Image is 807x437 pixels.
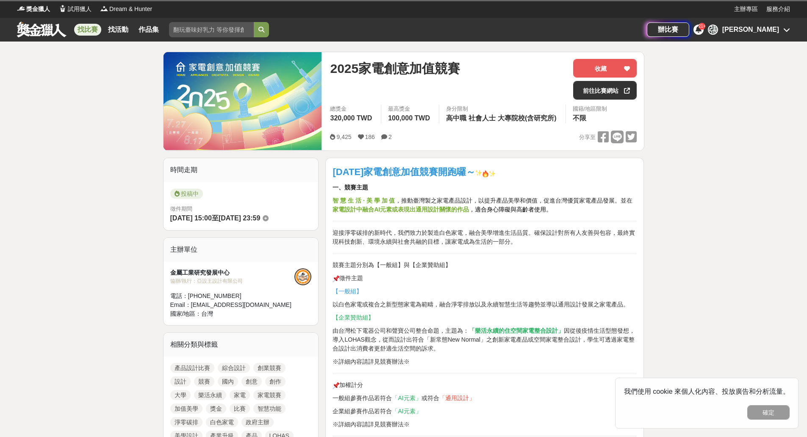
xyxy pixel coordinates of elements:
[333,382,339,389] img: 📌
[135,24,162,36] a: 作品集
[74,24,101,36] a: 找比賽
[100,5,152,14] a: LogoDream & Hunter
[333,407,637,416] p: 企業組參賽作品若符合
[105,24,132,36] a: 找活動
[58,5,92,14] a: Logo試用獵人
[212,214,219,222] span: 至
[170,268,295,277] div: 金屬工業研究發展中心
[333,288,362,295] span: 【一般組】
[330,114,372,122] span: 320,000 TWD
[766,5,790,14] a: 服務介紹
[336,134,351,140] span: 9,425
[170,363,214,373] a: 產品設計比賽
[170,214,212,222] span: [DATE] 15:00
[734,5,758,14] a: 主辦專區
[647,22,689,37] a: 辦比賽
[100,4,108,13] img: Logo
[446,105,559,113] div: 身分限制
[439,395,475,401] span: 「通用設計」
[699,24,706,28] span: 21+
[265,376,286,387] a: 創作
[253,404,286,414] a: 智慧功能
[170,390,191,400] a: 大學
[573,81,637,100] a: 前往比賽網站
[388,105,432,113] span: 最高獎金
[164,52,322,150] img: Cover Image
[17,5,50,14] a: Logo獎金獵人
[469,206,552,213] span: ，適合身心障礙與高齡者使用。
[164,158,319,182] div: 時間走期
[388,114,430,122] span: 100,000 TWD
[218,376,238,387] a: 國內
[230,404,250,414] a: 比賽
[170,404,202,414] a: 加值美學
[230,390,250,400] a: 家電
[708,25,718,35] div: 張
[26,5,50,14] span: 獎金獵人
[170,277,295,285] div: 協辦/執行： 亞設王設計有限公司
[333,357,637,366] p: ※詳細內容請詳見競賽辦法※
[333,394,637,403] p: 一般組參賽作品若符合 或符合
[330,59,460,78] span: 2025家電創意加值競賽
[489,170,496,177] img: ✨
[333,276,339,282] img: 📌
[68,5,92,14] span: 試用獵人
[469,114,496,122] span: 社會人士
[164,238,319,262] div: 主辦單位
[446,114,466,122] span: 高中職
[333,381,637,390] p: 加權計分
[333,300,637,309] p: 以白色家電或複合之新型態家電為範疇，融合淨零排放以及永續智慧生活等趨勢並導以通用設計發展之家電產品。
[392,408,421,415] span: 「AI元素」
[164,333,319,356] div: 相關分類與標籤
[194,390,226,400] a: 樂活永續
[333,261,637,270] p: 競賽主題分別為【一般組】與【企業贊助組】
[170,310,202,317] span: 國家/地區：
[170,301,295,309] div: Email： [EMAIL_ADDRESS][DOMAIN_NAME]
[395,197,632,204] span: ，推動臺灣製之家電產品設計，以提升產品美學和價值，促進台灣優質家電產品發展。並在
[747,405,790,420] button: 確定
[253,390,286,400] a: 家電競賽
[365,134,375,140] span: 186
[573,59,637,78] button: 收藏
[206,404,226,414] a: 獎金
[333,197,395,204] strong: 智 慧 生 活 · 美 學 加 值
[194,376,214,387] a: 競賽
[241,417,274,427] a: 政府主辦
[722,25,779,35] div: [PERSON_NAME]
[392,395,421,401] span: 「AI元素」
[219,214,260,222] span: [DATE] 23:59
[333,184,368,191] strong: 一、競賽主題
[388,134,392,140] span: 2
[333,420,637,429] p: ※詳細內容請詳見競賽辦法※
[624,388,790,395] span: 我們使用 cookie 來個人化內容、投放廣告和分析流量。
[58,4,67,13] img: Logo
[333,326,637,353] p: 由台灣松下電器公司和聲寶公司整合命題，主題為： 因從後疫情生活型態發想，導入LOHAS觀念，從而設計出符合「新常態New Normal」之創新家電產品或空間家電整合設計，學生可透過家電整合設計出...
[170,292,295,301] div: 電話： [PHONE_NUMBER]
[170,376,191,387] a: 設計
[169,22,254,37] input: 翻玩臺味好乳力 等你發揮創意！
[333,167,475,177] strong: [DATE]家電創意加值競賽開跑囉～
[482,170,489,177] img: 🔥
[469,327,564,334] strong: 「樂活永續的住空間家電整合設計」
[170,189,203,199] span: 投稿中
[333,206,469,213] strong: 家電設計中融合AI元素或表現出通用設計關懷的作品
[109,5,152,14] span: Dream & Hunter
[579,131,596,144] span: 分享至
[170,417,202,427] a: 淨零碳排
[218,363,250,373] a: 綜合設計
[333,314,374,321] span: 【企業贊助組】
[498,114,557,122] span: 大專院校(含研究所)
[333,274,637,283] p: 徵件主題
[573,114,586,122] span: 不限
[201,310,213,317] span: 台灣
[475,170,482,176] img: ✨
[333,229,635,245] span: 迎接淨零碳排的新時代，我們致力於製造白色家電，融合美學增進生活品質。確保設計對所有人友善與包容，最終實現科技創新、環境永續與社會共融的目標，讓家電成為生活的一部分。
[573,105,607,113] div: 國籍/地區限制
[206,417,238,427] a: 白色家電
[330,105,374,113] span: 總獎金
[253,363,286,373] a: 創業競賽
[241,376,262,387] a: 創意
[170,206,192,212] span: 徵件期間
[17,4,25,13] img: Logo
